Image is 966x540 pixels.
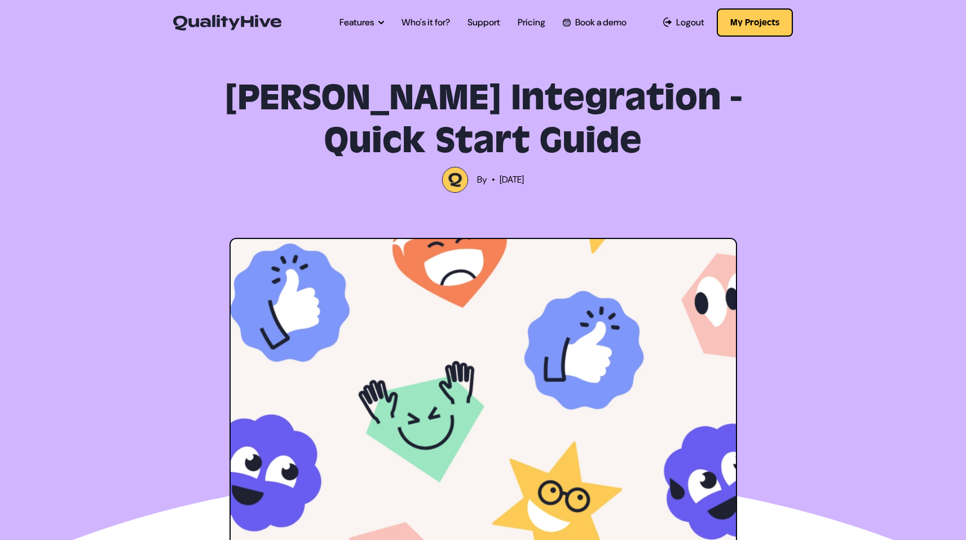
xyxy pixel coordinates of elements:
img: Book a QualityHive Demo [563,19,570,26]
h1: [PERSON_NAME] Integration - Quick Start Guide [222,77,745,162]
span: Logout [676,16,704,29]
a: Features [339,16,384,29]
a: Support [467,16,500,29]
a: Book a demo [563,16,626,29]
img: QualityHive - Bug Tracking Tool [173,15,281,30]
span: [DATE] [500,173,524,187]
a: Logout [663,16,705,29]
button: My Projects [717,8,793,37]
img: QualityHive Logo [442,167,468,193]
span: By [477,173,487,187]
span: • [492,173,495,187]
a: Pricing [518,16,545,29]
a: Who's it for? [402,16,450,29]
